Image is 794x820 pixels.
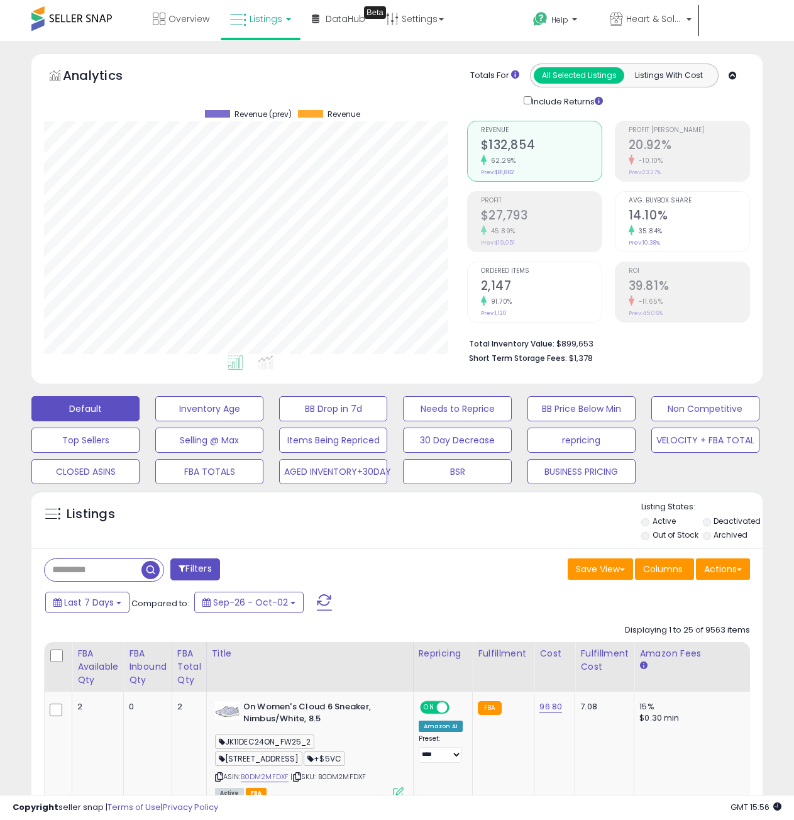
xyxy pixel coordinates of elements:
[304,751,345,766] span: +$5VC
[470,70,519,82] div: Totals For
[580,701,624,712] div: 7.08
[481,197,602,204] span: Profit
[419,721,463,732] div: Amazon AI
[326,13,365,25] span: DataHub
[629,208,749,225] h2: 14.10%
[639,701,744,712] div: 15%
[629,127,749,134] span: Profit [PERSON_NAME]
[714,529,747,540] label: Archived
[215,701,240,720] img: 31HWSocxs0L._SL40_.jpg
[568,558,633,580] button: Save View
[527,396,636,421] button: BB Price Below Min
[212,647,408,660] div: Title
[481,309,507,317] small: Prev: 1,120
[215,734,315,749] span: JK11DEC24ON_FW25_2
[527,428,636,453] button: repricing
[170,558,219,580] button: Filters
[487,156,516,165] small: 62.29%
[523,2,598,41] a: Help
[241,772,289,782] a: B0DM2MFDXF
[639,712,744,724] div: $0.30 min
[539,701,562,713] a: 96.80
[624,67,714,84] button: Listings With Cost
[279,396,387,421] button: BB Drop in 7d
[234,110,292,119] span: Revenue (prev)
[419,734,463,763] div: Preset:
[31,396,140,421] button: Default
[653,529,698,540] label: Out of Stock
[478,647,529,660] div: Fulfillment
[155,428,263,453] button: Selling @ Max
[629,169,661,176] small: Prev: 23.27%
[569,352,593,364] span: $1,378
[625,624,750,636] div: Displaying 1 to 25 of 9563 items
[63,67,147,87] h5: Analytics
[629,268,749,275] span: ROI
[629,279,749,296] h2: 39.81%
[481,127,602,134] span: Revenue
[77,647,118,687] div: FBA Available Qty
[481,138,602,155] h2: $132,854
[532,11,548,27] i: Get Help
[403,459,511,484] button: BSR
[13,801,58,813] strong: Copyright
[177,647,201,687] div: FBA Total Qty
[129,647,167,687] div: FBA inbound Qty
[215,788,244,799] span: All listings currently available for purchase on Amazon
[403,428,511,453] button: 30 Day Decrease
[469,338,554,349] b: Total Inventory Value:
[634,226,663,236] small: 35.84%
[163,801,218,813] a: Privacy Policy
[487,226,516,236] small: 45.89%
[481,268,602,275] span: Ordered Items
[279,459,387,484] button: AGED INVENTORY+30DAY
[580,647,629,673] div: Fulfillment Cost
[250,13,282,25] span: Listings
[469,335,741,350] li: $899,653
[696,558,750,580] button: Actions
[641,501,763,513] p: Listing States:
[481,169,514,176] small: Prev: $81,862
[168,13,209,25] span: Overview
[629,197,749,204] span: Avg. Buybox Share
[469,353,567,363] b: Short Term Storage Fees:
[639,660,647,672] small: Amazon Fees.
[481,208,602,225] h2: $27,793
[487,297,512,306] small: 91.70%
[403,396,511,421] button: Needs to Reprice
[155,459,263,484] button: FBA TOTALS
[13,802,218,814] div: seller snap | |
[243,701,396,728] b: On Women's Cloud 6 Sneaker, Nimbus/White, 8.5
[129,701,162,712] div: 0
[215,751,303,766] span: [STREET_ADDRESS]
[481,279,602,296] h2: 2,147
[279,428,387,453] button: Items Being Repriced
[639,647,748,660] div: Amazon Fees
[447,702,467,713] span: OFF
[67,506,115,523] h5: Listings
[177,701,197,712] div: 2
[328,110,360,119] span: Revenue
[626,13,683,25] span: Heart & Sole Trading
[651,396,759,421] button: Non Competitive
[419,647,468,660] div: Repricing
[635,558,694,580] button: Columns
[77,701,114,712] div: 2
[421,702,437,713] span: ON
[731,801,781,813] span: 2025-10-10 15:56 GMT
[629,309,663,317] small: Prev: 45.06%
[108,801,161,813] a: Terms of Use
[539,647,570,660] div: Cost
[481,239,515,247] small: Prev: $19,051
[551,14,568,25] span: Help
[634,297,663,306] small: -11.65%
[131,597,189,609] span: Compared to:
[527,459,636,484] button: BUSINESS PRICING
[478,701,501,715] small: FBA
[634,156,663,165] small: -10.10%
[714,516,761,526] label: Deactivated
[155,396,263,421] button: Inventory Age
[45,592,130,613] button: Last 7 Days
[64,596,114,609] span: Last 7 Days
[514,94,618,108] div: Include Returns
